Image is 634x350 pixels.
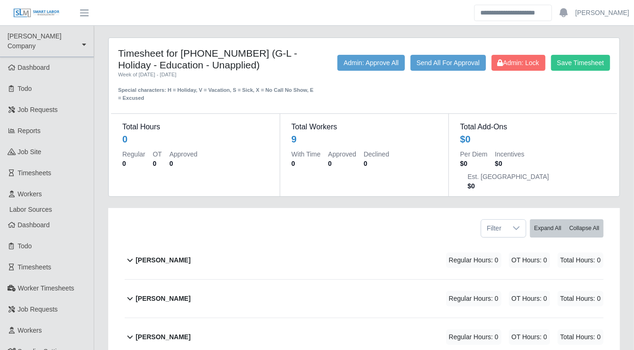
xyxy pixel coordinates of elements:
[468,181,549,191] dd: $0
[481,220,507,237] span: Filter
[565,219,604,238] button: Collapse All
[446,329,501,345] span: Regular Hours: 0
[328,159,356,168] dd: 0
[169,149,197,159] dt: Approved
[468,172,549,181] dt: Est. [GEOGRAPHIC_DATA]
[364,159,389,168] dd: 0
[122,133,127,146] div: 0
[18,284,74,292] span: Worker Timesheets
[410,55,486,71] button: Send All For Approval
[135,255,190,265] b: [PERSON_NAME]
[118,47,315,71] h4: Timesheet for [PHONE_NUMBER] (G-L - Holiday - Education - Unapplied)
[530,219,604,238] div: bulk actions
[122,149,145,159] dt: Regular
[18,148,42,156] span: job site
[135,294,190,304] b: [PERSON_NAME]
[495,159,524,168] dd: $0
[446,291,501,306] span: Regular Hours: 0
[337,55,405,71] button: Admin: Approve All
[18,169,52,177] span: Timesheets
[13,8,60,18] img: SLM Logo
[530,219,566,238] button: Expand All
[498,59,539,67] span: Admin: Lock
[122,159,145,168] dd: 0
[509,329,550,345] span: OT Hours: 0
[460,149,487,159] dt: Per Diem
[291,121,437,133] dt: Total Workers
[118,71,315,79] div: Week of [DATE] - [DATE]
[18,305,58,313] span: Job Requests
[18,263,52,271] span: Timesheets
[492,55,545,71] button: Admin: Lock
[122,121,269,133] dt: Total Hours
[575,8,629,18] a: [PERSON_NAME]
[364,149,389,159] dt: Declined
[509,291,550,306] span: OT Hours: 0
[18,106,58,113] span: Job Requests
[558,253,604,268] span: Total Hours: 0
[169,159,197,168] dd: 0
[509,253,550,268] span: OT Hours: 0
[291,159,321,168] dd: 0
[460,133,470,146] div: $0
[495,149,524,159] dt: Incentives
[118,79,315,102] div: Special characters: H = Holiday, V = Vacation, S = Sick, X = No Call No Show, E = Excused
[474,5,552,21] input: Search
[18,221,50,229] span: Dashboard
[153,149,162,159] dt: OT
[291,133,297,146] div: 9
[460,121,606,133] dt: Total Add-Ons
[18,242,32,250] span: Todo
[460,159,487,168] dd: $0
[558,291,604,306] span: Total Hours: 0
[125,280,604,318] button: [PERSON_NAME] Regular Hours: 0 OT Hours: 0 Total Hours: 0
[18,127,41,134] span: Reports
[125,241,604,279] button: [PERSON_NAME] Regular Hours: 0 OT Hours: 0 Total Hours: 0
[18,190,42,198] span: Workers
[446,253,501,268] span: Regular Hours: 0
[558,329,604,345] span: Total Hours: 0
[18,85,32,92] span: Todo
[18,64,50,71] span: Dashboard
[291,149,321,159] dt: With Time
[551,55,610,71] button: Save Timesheet
[153,159,162,168] dd: 0
[18,327,42,334] span: Workers
[135,332,190,342] b: [PERSON_NAME]
[328,149,356,159] dt: Approved
[9,206,52,213] span: Labor Sources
